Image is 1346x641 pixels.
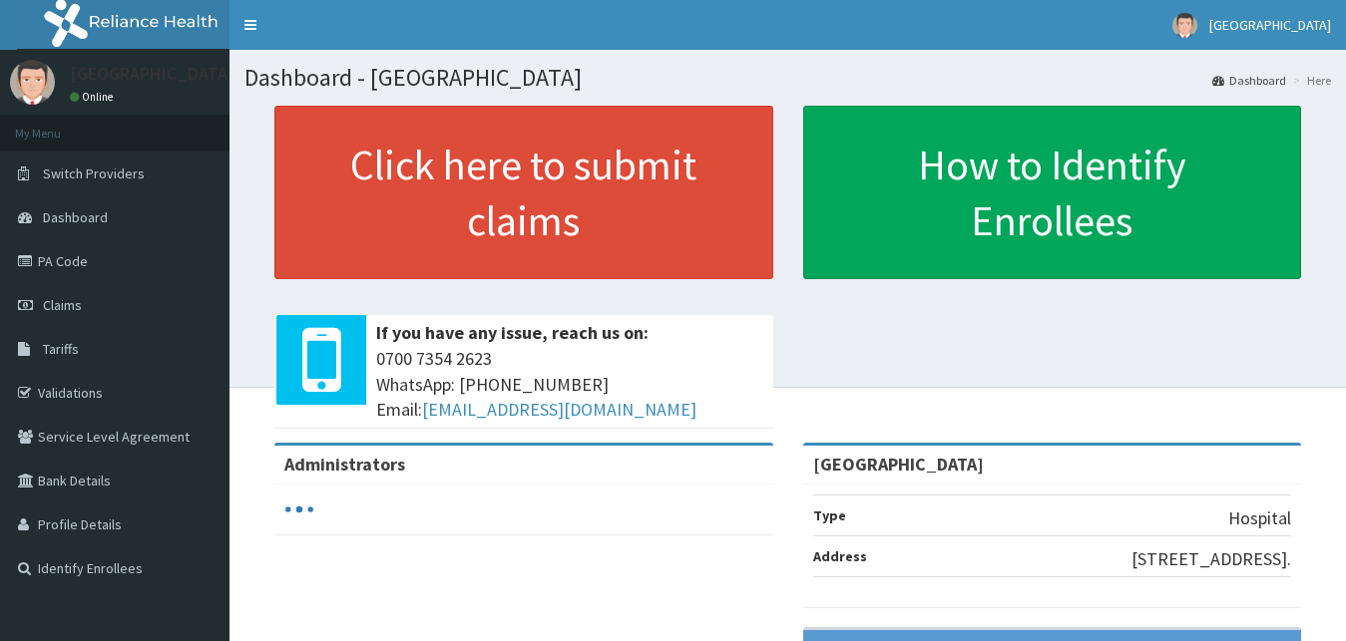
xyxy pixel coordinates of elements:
[376,321,649,344] b: If you have any issue, reach us on:
[43,208,108,226] span: Dashboard
[1212,72,1286,89] a: Dashboard
[70,65,234,83] p: [GEOGRAPHIC_DATA]
[1209,16,1331,34] span: [GEOGRAPHIC_DATA]
[813,547,867,565] b: Address
[43,164,145,182] span: Switch Providers
[813,506,846,524] b: Type
[244,65,1331,91] h1: Dashboard - [GEOGRAPHIC_DATA]
[274,106,773,279] a: Click here to submit claims
[10,60,55,105] img: User Image
[1172,13,1197,38] img: User Image
[284,494,314,524] svg: audio-loading
[1228,505,1291,531] p: Hospital
[1131,546,1291,572] p: [STREET_ADDRESS].
[1288,72,1331,89] li: Here
[803,106,1302,279] a: How to Identify Enrollees
[43,296,82,314] span: Claims
[284,453,405,476] b: Administrators
[813,453,984,476] strong: [GEOGRAPHIC_DATA]
[70,90,118,104] a: Online
[43,340,79,358] span: Tariffs
[376,346,763,423] span: 0700 7354 2623 WhatsApp: [PHONE_NUMBER] Email:
[422,398,696,421] a: [EMAIL_ADDRESS][DOMAIN_NAME]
